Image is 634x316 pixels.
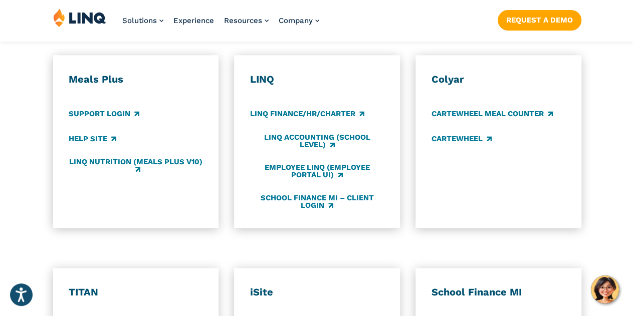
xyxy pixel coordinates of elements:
[69,286,202,299] h3: TITAN
[250,133,384,150] a: LINQ Accounting (school level)
[279,16,313,25] span: Company
[224,16,269,25] a: Resources
[432,109,553,120] a: CARTEWHEEL Meal Counter
[432,286,565,299] h3: School Finance MI
[173,16,214,25] a: Experience
[432,133,492,144] a: CARTEWHEEL
[122,16,157,25] span: Solutions
[250,163,384,180] a: Employee LINQ (Employee Portal UI)
[250,73,384,86] h3: LINQ
[498,10,581,30] a: Request a Demo
[250,109,364,120] a: LINQ Finance/HR/Charter
[224,16,262,25] span: Resources
[591,275,619,303] button: Hello, have a question? Let’s chat.
[122,8,319,41] nav: Primary Navigation
[69,158,202,174] a: LINQ Nutrition (Meals Plus v10)
[122,16,163,25] a: Solutions
[498,8,581,30] nav: Button Navigation
[69,73,202,86] h3: Meals Plus
[279,16,319,25] a: Company
[69,109,139,120] a: Support Login
[250,286,384,299] h3: iSite
[69,133,116,144] a: Help Site
[432,73,565,86] h3: Colyar
[53,8,106,27] img: LINQ | K‑12 Software
[250,193,384,210] a: School Finance MI – Client Login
